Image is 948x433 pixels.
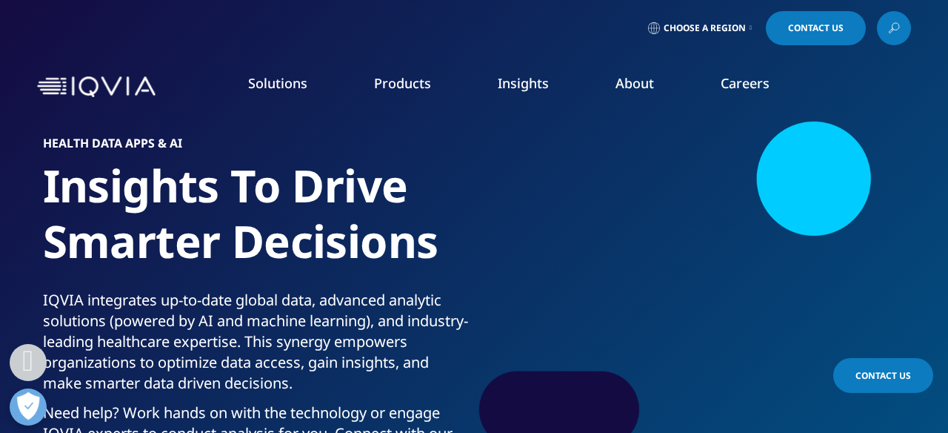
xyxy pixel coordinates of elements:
h6: Health Data APPS & AI [43,137,469,158]
span: Choose a Region [664,22,746,34]
a: Contact Us [766,11,866,45]
a: Contact Us [833,358,933,393]
a: Solutions [248,74,307,92]
button: Abrir preferencias [10,389,47,426]
a: Careers [721,74,770,92]
span: Contact Us [788,24,844,33]
p: IQVIA integrates up-to-date global data, advanced analytic solutions (powered by AI and machine l... [43,290,469,403]
a: About [615,74,654,92]
nav: Primary [161,52,911,122]
h1: Insights To Drive Smarter Decisions [43,158,469,290]
span: Contact Us [855,369,911,382]
a: Insights [498,74,549,92]
a: Products [374,74,431,92]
